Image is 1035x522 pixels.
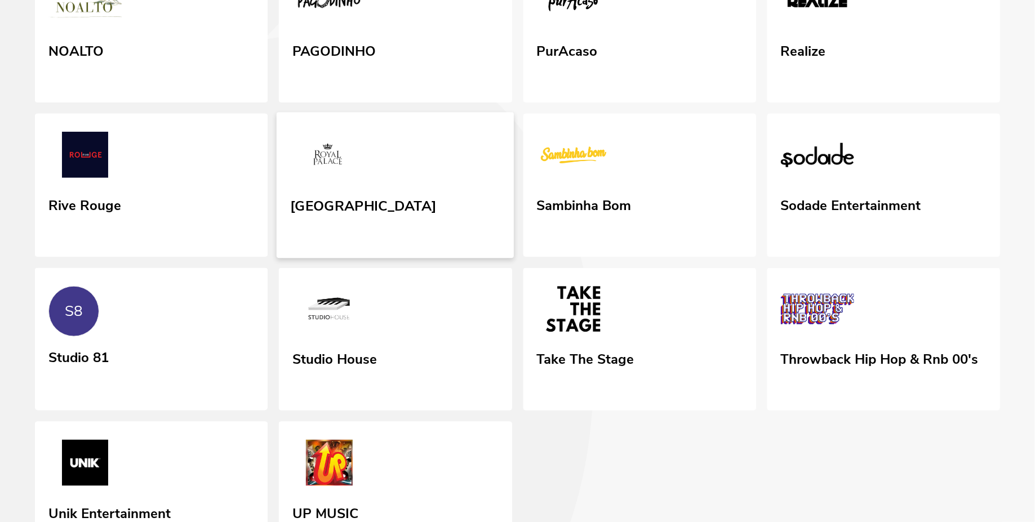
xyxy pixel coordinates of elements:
div: Rive Rouge [48,194,121,214]
a: Rive Rouge Rive Rouge [35,114,268,257]
img: UP MUSIC PORTUGAL [292,440,366,490]
div: PurAcaso [537,39,598,60]
div: Take The Stage [537,347,634,368]
img: Sodade Entertainment [781,132,854,182]
div: Sodade Entertainment [781,194,921,214]
a: Throwback Hip Hop & Rnb 00's Throwback Hip Hop & Rnb 00's [767,268,1000,411]
img: Studio House [292,286,366,337]
a: S8 Studio 81 [35,268,268,409]
a: Sambinha Bom Sambinha Bom [523,114,756,257]
div: Realize [781,39,826,60]
img: Sambinha Bom [537,132,610,182]
div: Throwback Hip Hop & Rnb 00's [781,347,979,368]
a: Studio House Studio House [279,268,512,411]
a: Royal Palace [GEOGRAPHIC_DATA] [277,113,514,258]
div: Sambinha Bom [537,194,632,214]
img: Take The Stage [537,286,610,337]
img: Unik Entertainment [48,440,122,490]
img: Royal Palace [291,131,366,182]
a: Take The Stage Take The Stage [523,268,756,411]
img: Rive Rouge [48,132,122,182]
div: Studio 81 [48,346,109,366]
img: Throwback Hip Hop & Rnb 00's [781,286,854,337]
div: [GEOGRAPHIC_DATA] [291,194,437,214]
div: Studio House [292,347,377,368]
div: S8 [65,303,83,320]
div: PAGODINHO [292,39,376,60]
a: Sodade Entertainment Sodade Entertainment [767,114,1000,257]
div: NOALTO [48,39,104,60]
div: Unik Entertainment [48,502,171,522]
